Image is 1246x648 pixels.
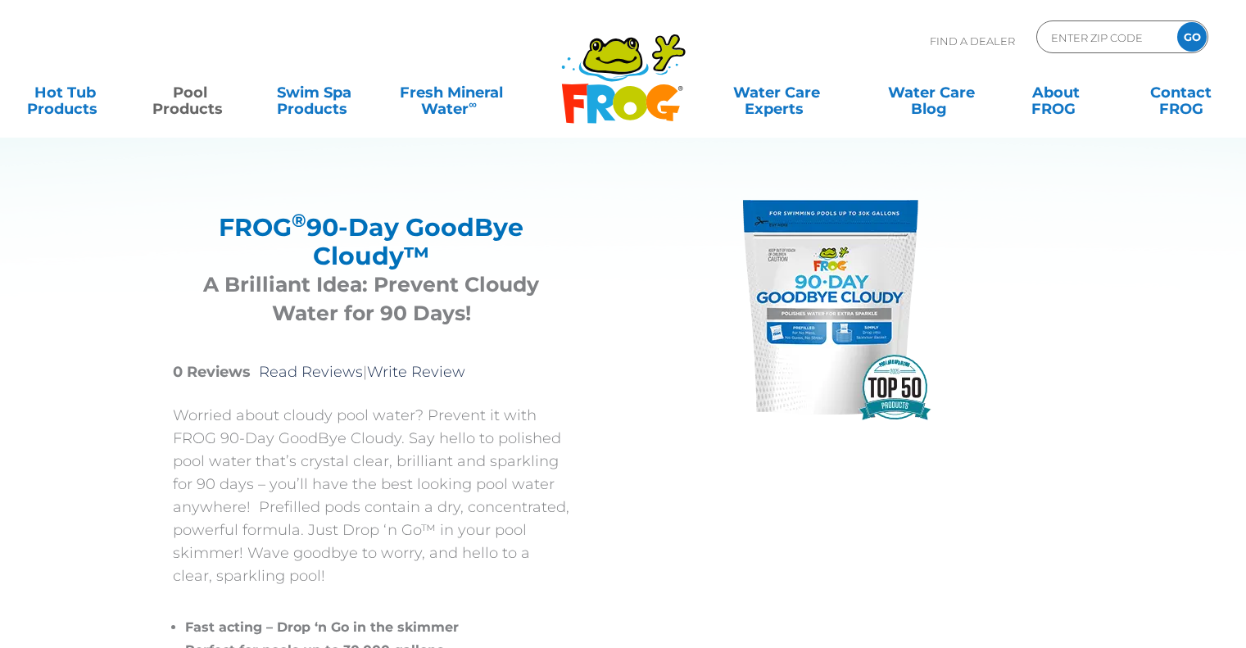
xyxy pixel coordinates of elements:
[185,616,570,639] li: Fast acting – Drop ‘n Go in the skimmer
[259,363,363,381] a: Read Reviews
[391,76,512,109] a: Fresh MineralWater∞
[883,76,980,109] a: Water CareBlog
[266,76,363,109] a: Swim SpaProducts
[1008,76,1104,109] a: AboutFROG
[173,360,570,383] p: |
[16,76,113,109] a: Hot TubProducts
[173,363,251,381] strong: 0 Reviews
[141,76,238,109] a: PoolProducts
[173,404,570,587] p: Worried about cloudy pool water? Prevent it with FROG 90-Day GoodBye Cloudy. Say hello to polishe...
[367,363,465,381] a: Write Review
[193,213,550,270] h2: FROG 90-Day GoodBye Cloudy™
[930,20,1015,61] p: Find A Dealer
[1177,22,1207,52] input: GO
[469,97,477,111] sup: ∞
[1049,25,1160,49] input: Zip Code Form
[697,76,855,109] a: Water CareExperts
[193,270,550,328] h3: A Brilliant Idea: Prevent Cloudy Water for 90 Days!
[292,209,306,232] sup: ®
[1133,76,1230,109] a: ContactFROG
